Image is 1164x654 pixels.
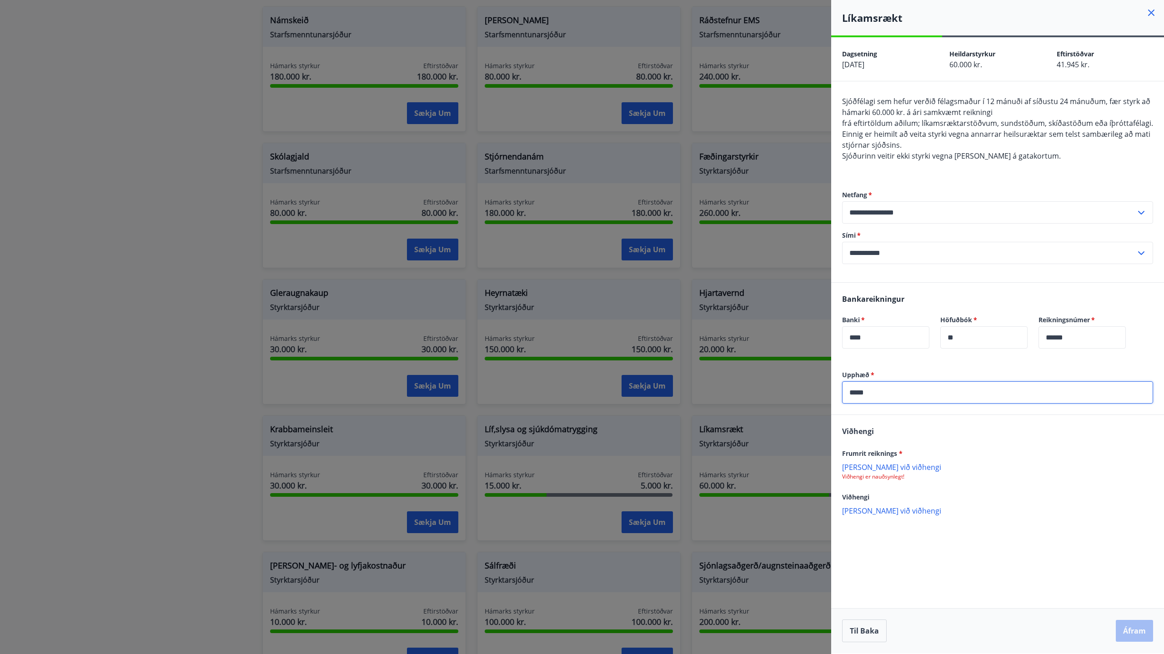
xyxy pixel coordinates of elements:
span: Dagsetning [842,50,877,58]
label: Banki [842,315,929,325]
span: frá eftirtöldum aðilum; líkamsræktarstöðvum, sundstöðum, skíðastöðum eða íþróttafélagi. [842,118,1153,128]
span: Viðhengi [842,426,874,436]
span: [DATE] [842,60,864,70]
span: Sjóðfélagi sem hefur verðið félagsmaður í 12 mánuði af síðustu 24 mánuðum, fær styrk að hámarki 6... [842,96,1150,117]
span: Bankareikningur [842,294,904,304]
span: Heildarstyrkur [949,50,995,58]
label: Höfuðbók [940,315,1028,325]
p: Viðhengi er nauðsynlegt! [842,473,1153,480]
label: Sími [842,231,1153,240]
span: Eftirstöðvar [1057,50,1094,58]
label: Upphæð [842,370,1153,379]
span: Einnig er heimilt að veita styrki vegna annarrar heilsuræktar sem telst sambærileg að mati stjórn... [842,129,1150,150]
span: Sjóðurinn veitir ekki styrki vegna [PERSON_NAME] á gatakortum. [842,151,1061,161]
button: Til baka [842,619,887,642]
h4: Líkamsrækt [842,11,1164,25]
label: Netfang [842,190,1153,200]
p: [PERSON_NAME] við viðhengi [842,462,1153,471]
span: 60.000 kr. [949,60,982,70]
p: [PERSON_NAME] við viðhengi [842,506,1153,515]
span: Viðhengi [842,493,869,501]
span: Frumrit reiknings [842,449,903,458]
span: 41.945 kr. [1057,60,1089,70]
label: Reikningsnúmer [1039,315,1126,325]
div: Upphæð [842,381,1153,404]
